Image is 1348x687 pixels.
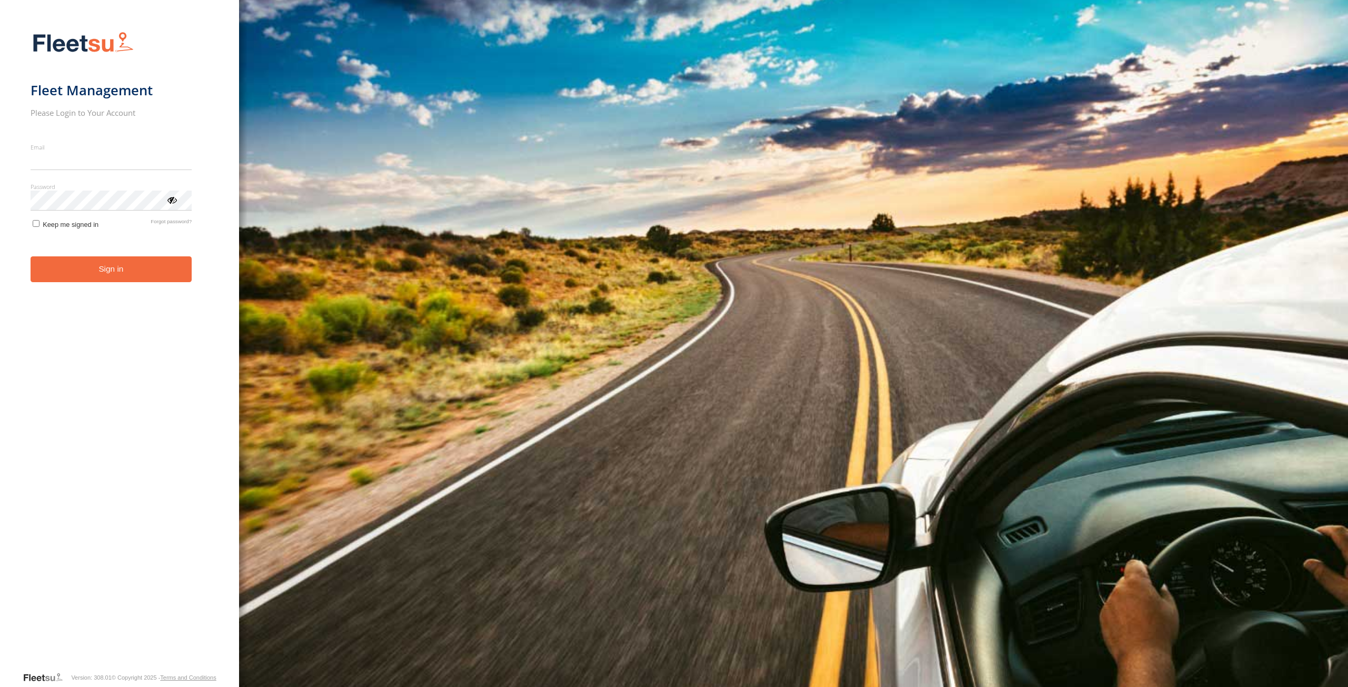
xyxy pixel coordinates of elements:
[31,29,136,56] img: Fleetsu
[160,674,216,681] a: Terms and Conditions
[31,183,192,191] label: Password
[33,220,39,227] input: Keep me signed in
[31,25,209,671] form: main
[43,221,98,228] span: Keep me signed in
[166,194,177,205] div: ViewPassword
[151,218,192,228] a: Forgot password?
[31,107,192,118] h2: Please Login to Your Account
[71,674,111,681] div: Version: 308.01
[31,82,192,99] h1: Fleet Management
[112,674,216,681] div: © Copyright 2025 -
[31,256,192,282] button: Sign in
[31,143,192,151] label: Email
[23,672,71,683] a: Visit our Website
